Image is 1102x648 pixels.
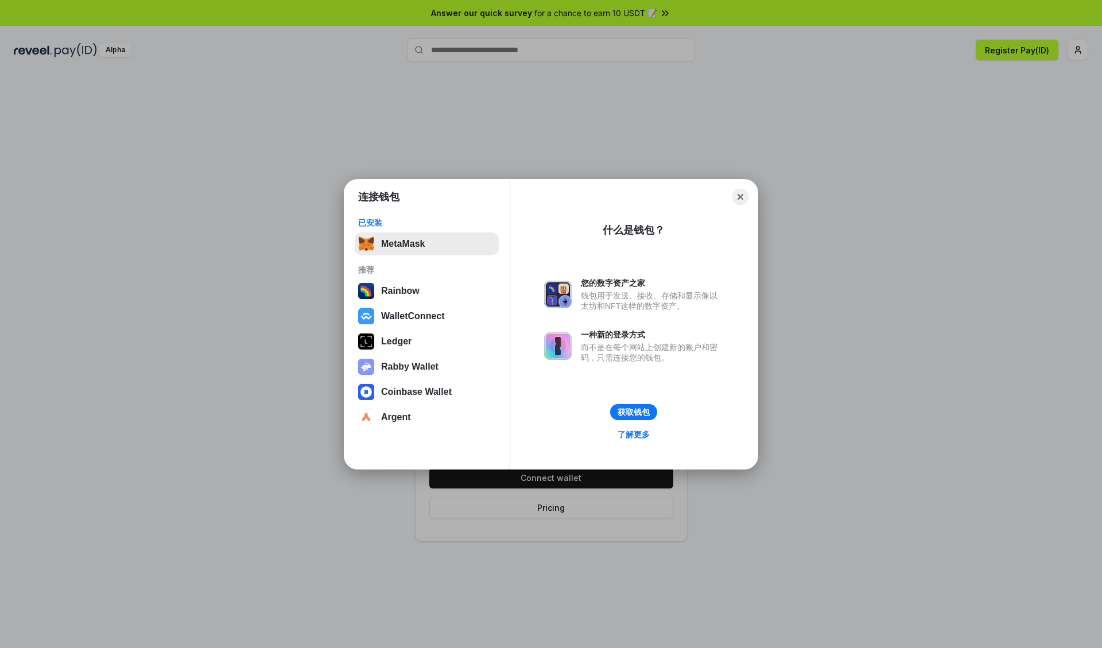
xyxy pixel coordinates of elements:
[581,278,723,288] div: 您的数字资产之家
[381,286,420,296] div: Rainbow
[355,305,499,328] button: WalletConnect
[381,311,445,321] div: WalletConnect
[581,329,723,340] div: 一种新的登录方式
[358,218,495,228] div: 已安装
[355,355,499,378] button: Rabby Wallet
[381,387,452,397] div: Coinbase Wallet
[581,342,723,363] div: 而不是在每个网站上创建新的账户和密码，只需连接您的钱包。
[358,236,374,252] img: svg+xml,%3Csvg%20fill%3D%22none%22%20height%3D%2233%22%20viewBox%3D%220%200%2035%2033%22%20width%...
[358,384,374,400] img: svg+xml,%3Csvg%20width%3D%2228%22%20height%3D%2228%22%20viewBox%3D%220%200%2028%2028%22%20fill%3D...
[618,429,650,440] div: 了解更多
[611,427,657,442] a: 了解更多
[544,281,572,308] img: svg+xml,%3Csvg%20xmlns%3D%22http%3A%2F%2Fwww.w3.org%2F2000%2Fsvg%22%20fill%3D%22none%22%20viewBox...
[355,232,499,255] button: MetaMask
[381,336,412,347] div: Ledger
[603,223,665,237] div: 什么是钱包？
[358,409,374,425] img: svg+xml,%3Csvg%20width%3D%2228%22%20height%3D%2228%22%20viewBox%3D%220%200%2028%2028%22%20fill%3D...
[355,330,499,353] button: Ledger
[358,308,374,324] img: svg+xml,%3Csvg%20width%3D%2228%22%20height%3D%2228%22%20viewBox%3D%220%200%2028%2028%22%20fill%3D...
[355,381,499,403] button: Coinbase Wallet
[358,359,374,375] img: svg+xml,%3Csvg%20xmlns%3D%22http%3A%2F%2Fwww.w3.org%2F2000%2Fsvg%22%20fill%3D%22none%22%20viewBox...
[355,280,499,302] button: Rainbow
[358,190,399,204] h1: 连接钱包
[544,332,572,360] img: svg+xml,%3Csvg%20xmlns%3D%22http%3A%2F%2Fwww.w3.org%2F2000%2Fsvg%22%20fill%3D%22none%22%20viewBox...
[355,406,499,429] button: Argent
[581,290,723,311] div: 钱包用于发送、接收、存储和显示像以太坊和NFT这样的数字资产。
[358,283,374,299] img: svg+xml,%3Csvg%20width%3D%22120%22%20height%3D%22120%22%20viewBox%3D%220%200%20120%20120%22%20fil...
[618,407,650,417] div: 获取钱包
[381,412,411,422] div: Argent
[610,404,657,420] button: 获取钱包
[732,189,748,205] button: Close
[358,265,495,275] div: 推荐
[358,333,374,350] img: svg+xml,%3Csvg%20xmlns%3D%22http%3A%2F%2Fwww.w3.org%2F2000%2Fsvg%22%20width%3D%2228%22%20height%3...
[381,362,439,372] div: Rabby Wallet
[381,239,425,249] div: MetaMask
